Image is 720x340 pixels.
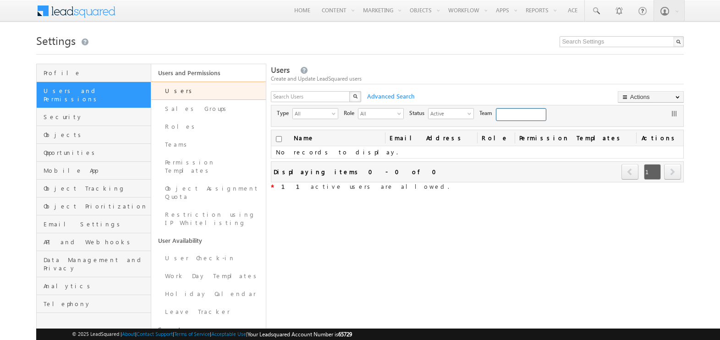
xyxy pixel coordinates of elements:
[271,91,351,102] input: Search Users
[37,64,151,82] a: Profile
[644,164,661,180] span: 1
[151,180,266,206] a: Object Assignment Quota
[151,285,266,303] a: Holiday Calendar
[37,233,151,251] a: API and Webhooks
[44,238,148,246] span: API and Webhooks
[44,113,148,121] span: Security
[151,267,266,285] a: Work Day Templates
[274,182,449,190] span: active users are allowed.
[397,111,405,116] span: select
[44,220,148,228] span: Email Settings
[281,182,311,190] strong: 11
[274,166,442,177] div: Displaying items 0 - 0 of 0
[621,165,639,180] a: prev
[44,131,148,139] span: Objects
[44,184,148,192] span: Object Tracking
[151,82,266,100] a: Users
[44,282,148,290] span: Analytics
[338,331,352,338] span: 65729
[37,215,151,233] a: Email Settings
[37,126,151,144] a: Objects
[151,303,266,321] a: Leave Tracker
[122,331,135,337] a: About
[479,109,496,117] span: Team
[636,130,684,146] span: Actions
[271,65,290,75] span: Users
[344,109,358,117] span: Role
[174,331,210,337] a: Terms of Service
[37,295,151,313] a: Telephony
[151,136,266,154] a: Teams
[247,331,352,338] span: Your Leadsquared Account Number is
[151,118,266,136] a: Roles
[271,146,683,159] td: No records to display.
[560,36,684,47] input: Search Settings
[37,108,151,126] a: Security
[477,130,515,146] a: Role
[664,164,681,180] span: next
[151,100,266,118] a: Sales Groups
[151,206,266,232] a: Restriction using IP Whitelisting
[409,109,428,117] span: Status
[151,232,266,249] a: User Availability
[44,300,148,308] span: Telephony
[429,109,466,118] span: Active
[293,109,330,118] span: All
[618,91,684,103] button: Actions
[271,75,684,83] div: Create and Update LeadSquared users
[37,162,151,180] a: Mobile App
[332,111,339,116] span: select
[664,165,681,180] a: next
[36,33,76,48] span: Settings
[151,321,266,338] a: Support
[621,164,638,180] span: prev
[44,148,148,157] span: Opportunities
[37,180,151,197] a: Object Tracking
[37,144,151,162] a: Opportunities
[44,87,148,103] span: Users and Permissions
[515,130,636,146] span: Permission Templates
[137,331,173,337] a: Contact Support
[151,249,266,267] a: User Check-in
[37,82,151,108] a: Users and Permissions
[37,277,151,295] a: Analytics
[363,92,418,100] span: Advanced Search
[44,69,148,77] span: Profile
[289,130,319,146] a: Name
[211,331,246,337] a: Acceptable Use
[151,154,266,180] a: Permission Templates
[353,94,357,99] img: Search
[151,64,266,82] a: Users and Permissions
[44,202,148,210] span: Object Prioritization
[44,166,148,175] span: Mobile App
[37,251,151,277] a: Data Management and Privacy
[358,109,396,118] span: All
[385,130,477,146] a: Email Address
[37,197,151,215] a: Object Prioritization
[72,330,352,339] span: © 2025 LeadSquared | | | | |
[467,111,475,116] span: select
[277,109,292,117] span: Type
[44,256,148,272] span: Data Management and Privacy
